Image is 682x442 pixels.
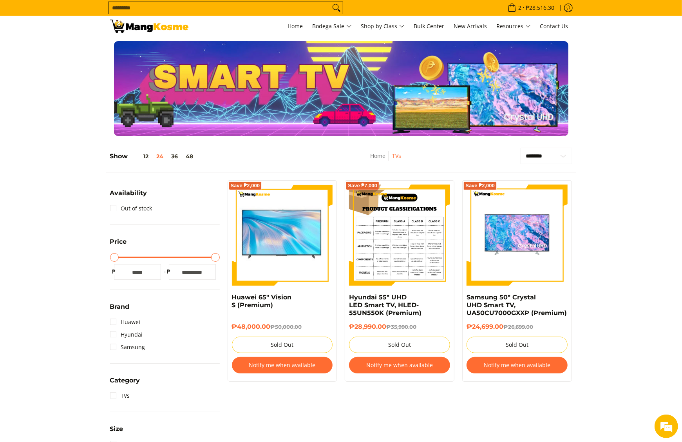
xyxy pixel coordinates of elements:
[503,324,533,330] del: ₱26,699.00
[410,16,449,37] a: Bulk Center
[110,239,127,245] span: Price
[110,268,118,275] span: ₱
[284,16,307,37] a: Home
[232,293,292,309] a: Huawei 65" Vision S (Premium)
[349,293,422,317] a: Hyundai 55" UHD LED Smart TV, HLED-55UN550K (Premium)
[110,377,140,384] span: Category
[288,22,303,30] span: Home
[467,357,568,373] button: Notify me when available
[349,185,450,286] img: Hyundai 55" UHD LED Smart TV, HLED-55UN550K (Premium) - 0
[349,337,450,353] button: Sold Out
[41,44,132,54] div: Chat with us now
[467,185,568,286] img: Samsung 50" Crystal UHD Smart TV, UA50CU7000GXXP (Premium)
[232,337,333,353] button: Sold Out
[517,5,523,11] span: 2
[525,5,556,11] span: ₱28,516.30
[110,20,188,33] img: TVs - Premium Television Brands l Mang Kosme
[330,2,343,14] button: Search
[386,324,416,330] del: ₱35,990.00
[348,183,377,188] span: Save ₱7,000
[414,22,445,30] span: Bulk Center
[493,16,535,37] a: Resources
[128,153,153,159] button: 12
[110,190,147,196] span: Availability
[327,151,444,169] nav: Breadcrumbs
[465,183,495,188] span: Save ₱2,000
[110,426,123,438] summary: Open
[450,16,491,37] a: New Arrivals
[110,152,197,160] h5: Show
[357,16,409,37] a: Shop by Class
[497,22,531,31] span: Resources
[110,328,143,341] a: Hyundai
[232,357,333,373] button: Notify me when available
[454,22,487,30] span: New Arrivals
[182,153,197,159] button: 48
[128,4,147,23] div: Minimize live chat window
[540,22,568,30] span: Contact Us
[196,16,572,37] nav: Main Menu
[392,152,401,159] a: TVs
[165,268,173,275] span: ₱
[467,323,568,331] h6: ₱24,699.00
[110,304,130,316] summary: Open
[505,4,557,12] span: •
[110,389,130,402] a: TVs
[232,323,333,331] h6: ₱48,000.00
[309,16,356,37] a: Bodega Sale
[110,202,152,215] a: Out of stock
[110,341,145,353] a: Samsung
[110,426,123,432] span: Size
[231,183,260,188] span: Save ₱2,000
[370,152,385,159] a: Home
[467,293,567,317] a: Samsung 50" Crystal UHD Smart TV, UA50CU7000GXXP (Premium)
[110,239,127,251] summary: Open
[349,323,450,331] h6: ₱28,990.00
[110,304,130,310] span: Brand
[361,22,405,31] span: Shop by Class
[153,153,168,159] button: 24
[232,189,333,281] img: huawei-s-65-inch-4k-lcd-display-tv-full-view-mang-kosme
[271,324,302,330] del: ₱50,000.00
[467,337,568,353] button: Sold Out
[110,316,141,328] a: Huawei
[110,377,140,389] summary: Open
[110,190,147,202] summary: Open
[313,22,352,31] span: Bodega Sale
[349,357,450,373] button: Notify me when available
[4,214,149,241] textarea: Type your message and hit 'Enter'
[536,16,572,37] a: Contact Us
[45,99,108,178] span: We're online!
[168,153,182,159] button: 36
